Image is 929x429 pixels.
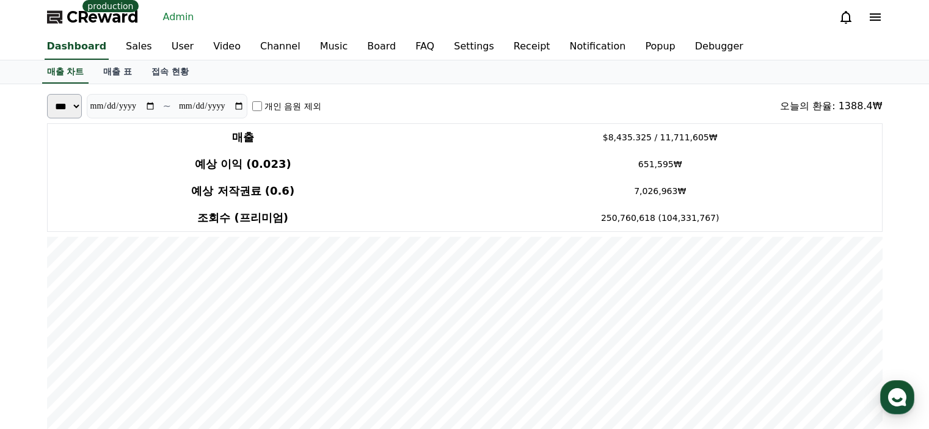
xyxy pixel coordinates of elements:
a: 매출 표 [93,60,142,84]
h4: 매출 [53,129,434,146]
a: Dashboard [45,34,109,60]
a: Settings [444,34,504,60]
td: 7,026,963₩ [439,178,882,204]
a: Video [203,34,250,60]
h4: 예상 저작권료 (0.6) [53,182,434,200]
h4: 예상 이익 (0.023) [53,156,434,173]
a: Debugger [685,34,753,60]
a: 매출 차트 [42,60,89,84]
a: CReward [47,7,139,27]
a: FAQ [406,34,444,60]
a: 접속 현황 [142,60,199,84]
td: $8,435.325 / 11,711,605₩ [439,124,882,151]
h4: 조회수 (프리미엄) [53,209,434,226]
div: 오늘의 환율: 1388.4₩ [780,99,882,114]
a: Receipt [504,34,560,60]
span: CReward [67,7,139,27]
a: Sales [116,34,162,60]
a: Notification [560,34,636,60]
a: Popup [635,34,685,60]
a: Channel [250,34,310,60]
td: 651,595₩ [439,151,882,178]
a: Board [357,34,406,60]
a: Music [310,34,358,60]
a: User [162,34,203,60]
a: Admin [158,7,199,27]
label: 개인 음원 제외 [264,100,321,112]
td: 250,760,618 (104,331,767) [439,204,882,232]
p: ~ [163,99,171,114]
